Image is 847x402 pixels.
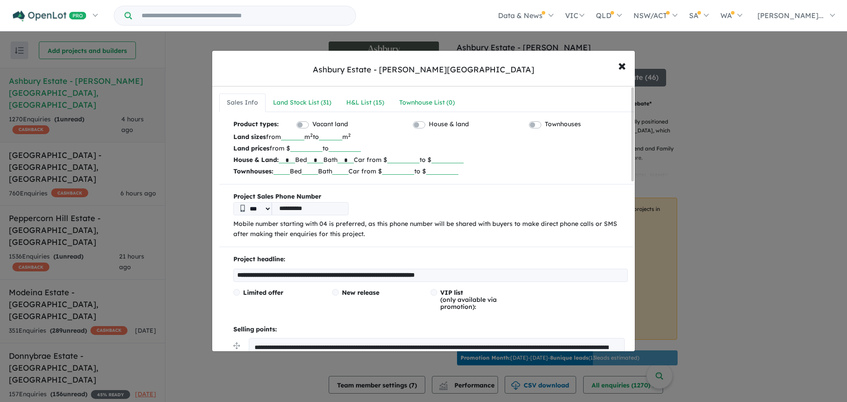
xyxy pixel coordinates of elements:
div: Townhouse List ( 0 ) [399,98,455,108]
span: × [618,56,626,75]
b: Product types: [233,119,279,131]
p: from m to m [233,131,628,143]
img: Phone icon [240,205,245,212]
img: drag.svg [233,342,240,349]
div: Sales Info [227,98,258,108]
b: House & Land: [233,156,279,164]
img: Openlot PRO Logo White [13,11,86,22]
p: Mobile number starting with 04 is preferred, as this phone number will be shared with buyers to m... [233,219,628,240]
label: Vacant land [312,119,348,130]
p: Selling points: [233,324,628,335]
span: New release [342,289,379,297]
p: from $ to [233,143,628,154]
div: H&L List ( 15 ) [346,98,384,108]
p: Bed Bath Car from $ to $ [233,154,628,165]
span: (only available via promotion): [440,289,497,311]
sup: 2 [348,132,351,138]
b: Townhouses: [233,167,274,175]
sup: 2 [310,132,313,138]
span: [PERSON_NAME]... [757,11,824,20]
label: Townhouses [545,119,581,130]
span: Limited offer [243,289,283,297]
div: Land Stock List ( 31 ) [273,98,331,108]
label: House & land [429,119,469,130]
p: Project headline: [233,254,628,265]
b: Land prices [233,144,270,152]
span: VIP list [440,289,463,297]
p: Bed Bath Car from $ to $ [233,165,628,177]
div: Ashbury Estate - [PERSON_NAME][GEOGRAPHIC_DATA] [313,64,534,75]
input: Try estate name, suburb, builder or developer [134,6,354,25]
b: Land sizes [233,133,266,141]
b: Project Sales Phone Number [233,192,628,202]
